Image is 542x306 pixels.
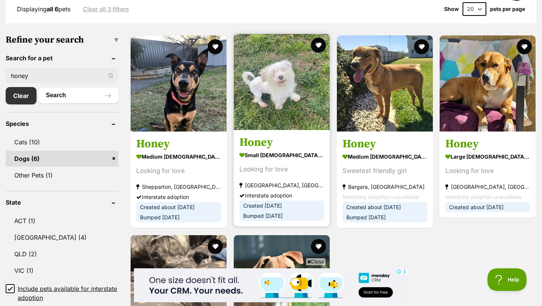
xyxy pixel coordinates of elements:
img: Honey - Great Dane Dog [440,35,536,132]
strong: medium [DEMOGRAPHIC_DATA] Dog [343,151,427,162]
a: Honey medium [DEMOGRAPHIC_DATA] Dog Looking for love Shepparton, [GEOGRAPHIC_DATA] Interstate ado... [131,131,227,228]
button: Search [38,88,119,103]
a: Clear [6,87,37,104]
header: Species [6,120,119,127]
button: favourite [208,239,223,254]
strong: Shepparton, [GEOGRAPHIC_DATA] [136,182,221,192]
a: [GEOGRAPHIC_DATA] (4) [6,229,119,245]
iframe: Advertisement [134,268,408,302]
div: Interstate adoption [239,190,324,200]
span: Interstate adoption unavailable [445,194,522,200]
div: Sweetest friendly girl [343,166,427,176]
strong: medium [DEMOGRAPHIC_DATA] Dog [136,151,221,162]
iframe: Help Scout Beacon - Open [487,268,527,291]
img: Honey - Mixed breed Dog [337,35,433,132]
a: QLD (2) [6,246,119,262]
a: ACT (1) [6,213,119,229]
header: Search for a pet [6,55,119,61]
a: Honey medium [DEMOGRAPHIC_DATA] Dog Sweetest friendly girl Bargara, [GEOGRAPHIC_DATA] Interstate ... [337,131,433,228]
span: Displaying pets [17,5,70,13]
div: Interstate adoption [136,192,221,202]
div: Bumped [DATE] [343,212,427,222]
div: Looking for love [445,166,530,176]
strong: all 6 [47,5,58,13]
strong: [GEOGRAPHIC_DATA], [GEOGRAPHIC_DATA] [239,180,324,190]
img: Honey - Australian Kelpie Dog [131,35,227,132]
strong: small [DEMOGRAPHIC_DATA] Dog [239,150,324,161]
button: favourite [414,39,429,54]
span: Show [444,6,459,12]
img: Honey - Maltese x Shih Tzu Dog [234,34,330,130]
span: Interstate adoption unavailable [343,194,419,200]
header: State [6,199,119,206]
h3: Honey [343,137,427,151]
a: Include pets available for interstate adoption [6,284,119,302]
strong: Bargara, [GEOGRAPHIC_DATA] [343,182,427,192]
a: Cats (10) [6,134,119,150]
a: Clear all 3 filters [83,6,129,12]
button: favourite [311,38,326,53]
button: favourite [517,39,532,54]
a: Other Pets (1) [6,167,119,183]
h3: Refine your search [6,35,119,45]
a: Dogs (6) [6,151,119,167]
button: favourite [311,239,326,254]
label: pets per page [490,6,525,12]
h3: Honey [239,135,324,150]
h3: Honey [445,137,530,151]
div: Looking for love [136,166,221,176]
div: Created about [DATE] [343,202,427,212]
button: favourite [208,39,223,54]
div: Created about [DATE] [136,202,221,212]
a: Honey large [DEMOGRAPHIC_DATA] Dog Looking for love [GEOGRAPHIC_DATA], [GEOGRAPHIC_DATA] Intersta... [440,131,536,218]
input: Toby [6,69,119,83]
h3: Honey [136,137,221,151]
a: VIC (1) [6,263,119,278]
div: Bumped [DATE] [239,211,324,221]
a: Honey small [DEMOGRAPHIC_DATA] Dog Looking for love [GEOGRAPHIC_DATA], [GEOGRAPHIC_DATA] Intersta... [234,130,330,226]
span: Include pets available for interstate adoption [18,284,119,302]
div: Created about [DATE] [445,202,530,212]
div: Bumped [DATE] [136,212,221,222]
strong: large [DEMOGRAPHIC_DATA] Dog [445,151,530,162]
strong: [GEOGRAPHIC_DATA], [GEOGRAPHIC_DATA] [445,182,530,192]
div: Created [DATE] [239,200,324,211]
div: Looking for love [239,164,324,174]
span: Close [306,258,326,265]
